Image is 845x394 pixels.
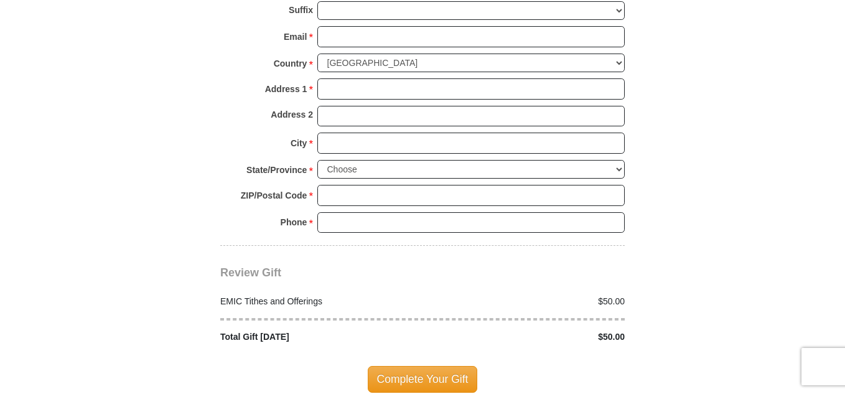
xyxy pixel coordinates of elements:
[422,295,632,308] div: $50.00
[274,55,307,72] strong: Country
[214,331,423,344] div: Total Gift [DATE]
[246,161,307,179] strong: State/Province
[368,366,478,392] span: Complete Your Gift
[281,213,307,231] strong: Phone
[265,80,307,98] strong: Address 1
[241,187,307,204] strong: ZIP/Postal Code
[284,28,307,45] strong: Email
[214,295,423,308] div: EMIC Tithes and Offerings
[289,1,313,19] strong: Suffix
[220,266,281,279] span: Review Gift
[422,331,632,344] div: $50.00
[291,134,307,152] strong: City
[271,106,313,123] strong: Address 2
